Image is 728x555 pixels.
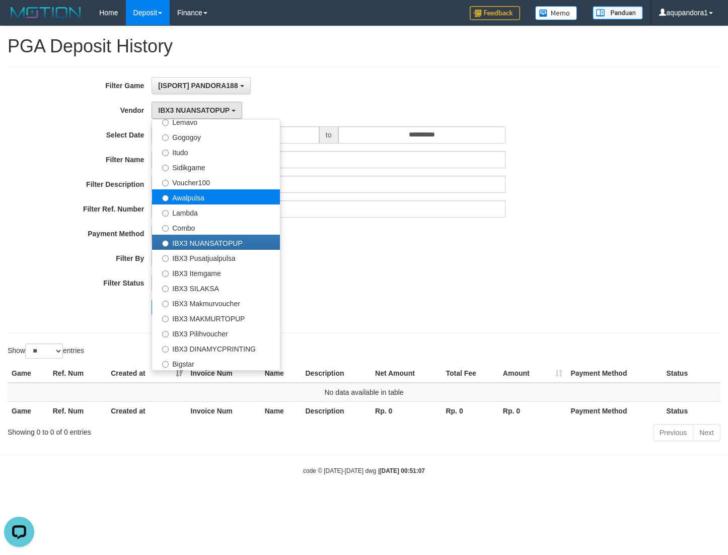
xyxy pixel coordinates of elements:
h1: PGA Deposit History [8,36,720,56]
label: Sidikgame [152,159,280,174]
label: Lambda [152,204,280,220]
th: Total Fee [442,364,498,383]
input: IBX3 NUANSATOPUP [162,240,169,247]
label: Awalpulsa [152,189,280,204]
label: Show entries [8,343,84,359]
input: Lambda [162,210,169,217]
input: IBX3 Itemgame [162,270,169,277]
th: Game [8,401,49,420]
img: panduan.png [593,6,643,20]
input: IBX3 Pilihvoucher [162,331,169,337]
button: [ISPORT] PANDORA188 [152,77,250,94]
label: IBX3 Makmurvoucher [152,295,280,310]
th: Created at [107,401,186,420]
input: IBX3 MAKMURTOPUP [162,316,169,322]
span: IBX3 NUANSATOPUP [158,106,230,114]
label: IBX3 Itemgame [152,265,280,280]
th: Game [8,364,49,383]
th: Amount: activate to sort column ascending [499,364,567,383]
label: Itudo [152,144,280,159]
img: Button%20Memo.svg [535,6,577,20]
select: Showentries [25,343,63,359]
input: IBX3 SILAKSA [162,286,169,292]
span: to [319,126,338,144]
label: Voucher100 [152,174,280,189]
input: Lemavo [162,119,169,126]
label: Bigstar [152,356,280,371]
th: Ref. Num [49,364,107,383]
label: Lemavo [152,114,280,129]
input: IBX3 Pusatjualpulsa [162,255,169,262]
th: Created at: activate to sort column ascending [107,364,186,383]
input: Itudo [162,150,169,156]
button: IBX3 NUANSATOPUP [152,102,242,119]
label: IBX3 Pilihvoucher [152,325,280,340]
input: Awalpulsa [162,195,169,201]
label: Gogogoy [152,129,280,144]
td: No data available in table [8,383,720,402]
th: Description [302,364,372,383]
label: IBX3 MAKMURTOPUP [152,310,280,325]
button: Open LiveChat chat widget [4,4,34,34]
a: Next [693,424,720,441]
input: Combo [162,225,169,232]
th: Rp. 0 [442,401,498,420]
th: Status [662,364,720,383]
th: Name [261,401,302,420]
input: Sidikgame [162,165,169,171]
div: Showing 0 to 0 of 0 entries [8,423,296,437]
th: Rp. 0 [371,401,442,420]
a: Previous [653,424,693,441]
th: Rp. 0 [499,401,567,420]
label: IBX3 DINAMYCPRINTING [152,340,280,356]
input: IBX3 Makmurvoucher [162,301,169,307]
label: Combo [152,220,280,235]
th: Status [662,401,720,420]
th: Invoice Num [187,364,261,383]
th: Name [261,364,302,383]
th: Net Amount [371,364,442,383]
img: Feedback.jpg [470,6,520,20]
input: Gogogoy [162,134,169,141]
input: Voucher100 [162,180,169,186]
label: IBX3 NUANSATOPUP [152,235,280,250]
img: MOTION_logo.png [8,5,84,20]
label: IBX3 SILAKSA [152,280,280,295]
th: Ref. Num [49,401,107,420]
small: code © [DATE]-[DATE] dwg | [303,467,425,474]
span: [ISPORT] PANDORA188 [158,82,238,90]
th: Payment Method [566,401,662,420]
th: Invoice Num [187,401,261,420]
input: Bigstar [162,361,169,368]
strong: [DATE] 00:51:07 [380,467,425,474]
input: IBX3 DINAMYCPRINTING [162,346,169,353]
label: IBX3 Pusatjualpulsa [152,250,280,265]
th: Payment Method [566,364,662,383]
th: Description [302,401,372,420]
